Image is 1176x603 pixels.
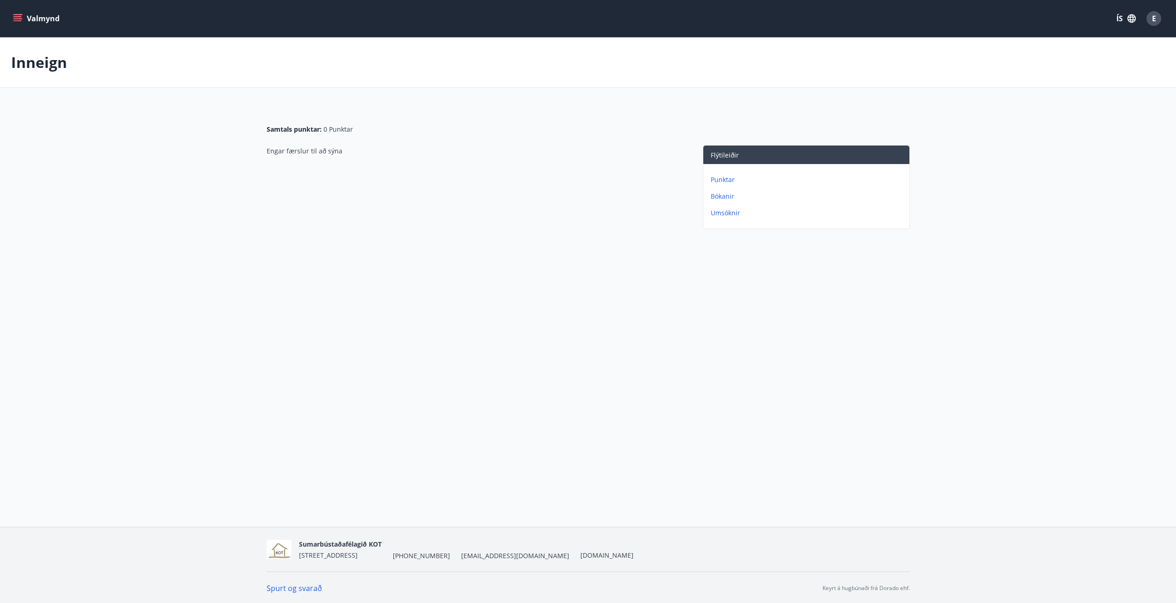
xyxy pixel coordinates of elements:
[393,551,450,560] span: [PHONE_NUMBER]
[1111,10,1141,27] button: ÍS
[1143,7,1165,30] button: E
[711,151,739,159] span: Flýtileiðir
[267,583,322,593] a: Spurt og svarað
[11,10,63,27] button: menu
[267,146,342,155] span: Engar færslur til að sýna
[711,175,906,184] p: Punktar
[580,551,634,560] a: [DOMAIN_NAME]
[711,208,906,218] p: Umsóknir
[267,125,322,134] span: Samtals punktar :
[823,584,910,592] p: Keyrt á hugbúnaði frá Dorado ehf.
[323,125,353,134] span: 0 Punktar
[461,551,569,560] span: [EMAIL_ADDRESS][DOMAIN_NAME]
[299,551,358,560] span: [STREET_ADDRESS]
[267,540,292,560] img: t9tqzh1e9P7HFz4OzbTe84FEGggHXmUwTnccQYsY.png
[11,52,67,73] p: Inneign
[299,540,382,548] span: Sumarbústaðafélagið KOT
[711,192,906,201] p: Bókanir
[1152,13,1156,24] span: E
